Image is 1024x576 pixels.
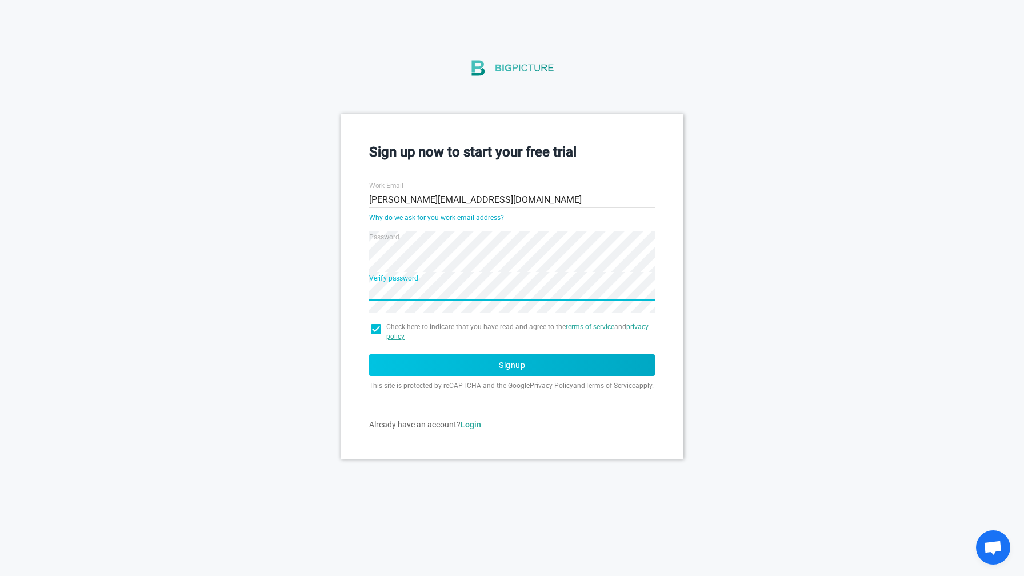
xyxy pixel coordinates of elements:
h3: Sign up now to start your free trial [369,142,655,162]
a: privacy policy [386,323,649,341]
p: This site is protected by reCAPTCHA and the Google and apply. [369,381,655,391]
div: Already have an account? [369,419,655,430]
a: terms of service [566,323,614,331]
a: Privacy Policy [530,382,573,390]
div: Open chat [976,530,1010,565]
span: Check here to indicate that you have read and agree to the and [386,322,655,342]
a: Login [461,420,481,429]
a: Terms of Service [585,382,635,390]
img: BigPicture [469,44,555,92]
a: Why do we ask for you work email address? [369,214,504,222]
button: Signup [369,354,655,376]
